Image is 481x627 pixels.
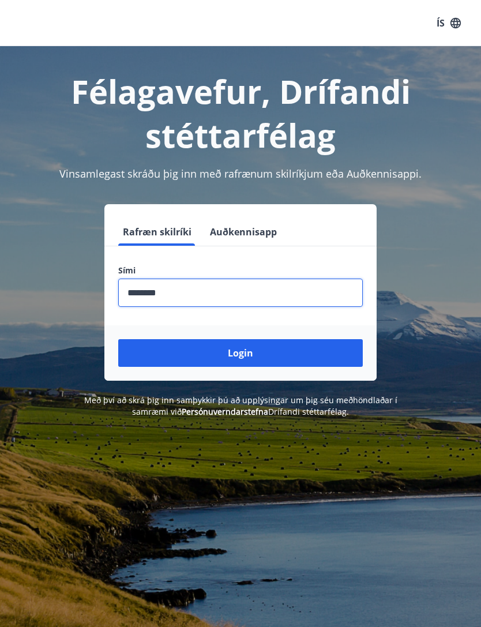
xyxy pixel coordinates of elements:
[430,13,467,33] button: ÍS
[14,69,467,157] h1: Félagavefur, Drífandi stéttarfélag
[118,218,196,246] button: Rafræn skilríki
[59,167,422,181] span: Vinsamlegast skráðu þig inn með rafrænum skilríkjum eða Auðkennisappi.
[84,395,397,417] span: Með því að skrá þig inn samþykkir þú að upplýsingar um þig séu meðhöndlaðar í samræmi við Drífand...
[205,218,281,246] button: Auðkennisapp
[118,265,363,276] label: Sími
[118,339,363,367] button: Login
[182,406,268,417] a: Persónuverndarstefna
